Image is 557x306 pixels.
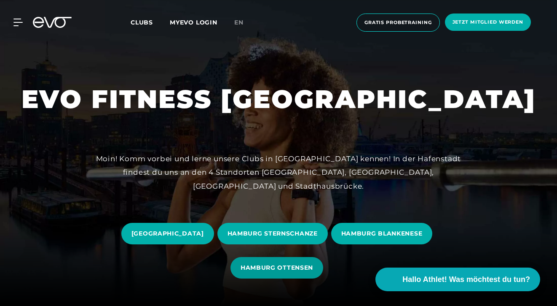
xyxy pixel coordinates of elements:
span: Gratis Probetraining [364,19,432,26]
a: Clubs [131,18,170,26]
a: HAMBURG STERNSCHANZE [217,217,331,251]
h1: EVO FITNESS [GEOGRAPHIC_DATA] [21,83,536,116]
span: Hallo Athlet! Was möchtest du tun? [402,274,530,285]
span: en [234,19,244,26]
span: [GEOGRAPHIC_DATA] [131,229,204,238]
a: MYEVO LOGIN [170,19,217,26]
a: HAMBURG OTTENSEN [230,251,327,285]
span: Jetzt Mitglied werden [453,19,523,26]
a: Gratis Probetraining [354,14,442,32]
a: [GEOGRAPHIC_DATA] [121,217,217,251]
span: HAMBURG STERNSCHANZE [228,229,318,238]
a: en [234,18,254,27]
button: Hallo Athlet! Was möchtest du tun? [375,268,540,291]
a: HAMBURG BLANKENESE [331,217,436,251]
a: Jetzt Mitglied werden [442,14,533,32]
span: HAMBURG OTTENSEN [241,263,313,272]
span: HAMBURG BLANKENESE [341,229,423,238]
span: Clubs [131,19,153,26]
div: Moin! Komm vorbei und lerne unsere Clubs in [GEOGRAPHIC_DATA] kennen! In der Hafenstadt findest d... [89,152,468,193]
